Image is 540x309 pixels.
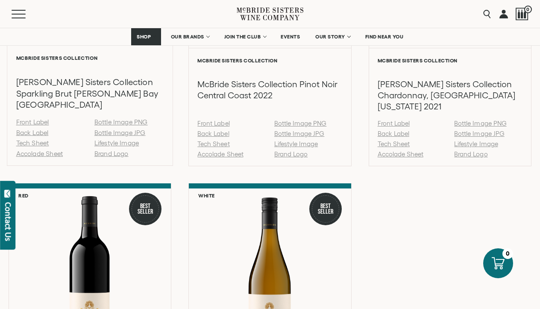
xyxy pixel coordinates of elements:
[94,118,148,126] a: Bottle Image PNG
[137,34,151,40] span: SHOP
[94,150,129,157] a: Brand Logo
[360,28,409,45] a: FIND NEAR YOU
[378,58,522,63] h6: McBride Sisters Collection
[274,120,326,127] a: Bottle Image PNG
[454,130,504,137] a: Bottle Image JPG
[16,150,63,157] a: Accolade Sheet
[502,248,513,259] div: 0
[378,130,409,137] a: Back Label
[454,140,498,147] a: Lifestyle Image
[16,77,164,111] h3: [PERSON_NAME] Sisters Collection Sparkling Brut [PERSON_NAME] Bay [GEOGRAPHIC_DATA]
[197,150,243,158] a: Accolade Sheet
[365,34,404,40] span: FIND NEAR YOU
[315,34,345,40] span: OUR STORY
[16,139,49,147] a: Tech Sheet
[16,118,49,126] a: Front Label
[131,28,161,45] a: SHOP
[16,129,49,136] a: Back Label
[4,202,12,241] div: Contact Us
[171,34,204,40] span: OUR BRANDS
[197,130,229,137] a: Back Label
[197,120,229,127] a: Front Label
[94,129,146,136] a: Bottle Image JPG
[197,58,342,63] h6: McBride Sisters Collection
[18,193,29,198] h6: Red
[219,28,271,45] a: JOIN THE CLUB
[197,140,229,147] a: Tech Sheet
[274,150,308,158] a: Brand Logo
[378,79,522,112] h3: [PERSON_NAME] Sisters Collection Chardonnay, [GEOGRAPHIC_DATA][US_STATE] 2021
[275,28,305,45] a: EVENTS
[197,79,342,101] h3: McBride Sisters Collection Pinot Noir Central Coast 2022
[274,140,318,147] a: Lifestyle Image
[274,130,324,137] a: Bottle Image JPG
[310,28,355,45] a: OUR STORY
[12,10,42,18] button: Mobile Menu Trigger
[281,34,300,40] span: EVENTS
[378,140,410,147] a: Tech Sheet
[454,150,487,158] a: Brand Logo
[378,150,423,158] a: Accolade Sheet
[16,55,164,61] h6: McBride Sisters Collection
[524,6,532,13] span: 0
[378,120,410,127] a: Front Label
[454,120,506,127] a: Bottle Image PNG
[94,139,139,147] a: Lifestyle Image
[165,28,214,45] a: OUR BRANDS
[224,34,261,40] span: JOIN THE CLUB
[198,193,215,198] h6: White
